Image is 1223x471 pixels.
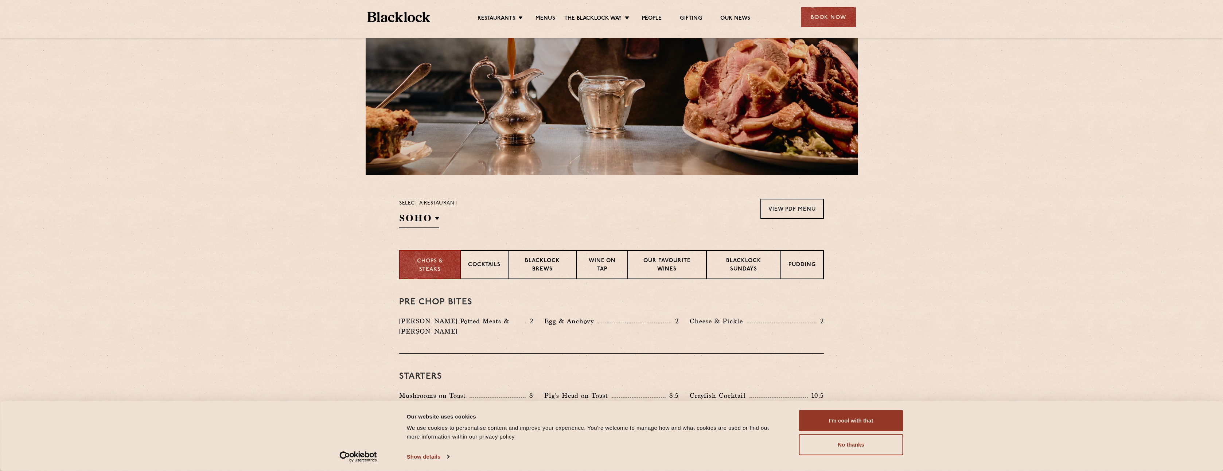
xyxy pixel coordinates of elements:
[564,15,622,23] a: The Blacklock Way
[584,257,620,274] p: Wine on Tap
[399,212,439,228] h2: SOHO
[760,199,824,219] a: View PDF Menu
[544,316,597,326] p: Egg & Anchovy
[642,15,662,23] a: People
[407,412,783,421] div: Our website uses cookies
[526,316,533,326] p: 2
[407,424,783,441] div: We use cookies to personalise content and improve your experience. You're welcome to manage how a...
[526,391,533,400] p: 8
[690,390,749,401] p: Crayfish Cocktail
[714,257,773,274] p: Blacklock Sundays
[399,316,525,336] p: [PERSON_NAME] Potted Meats & [PERSON_NAME]
[326,451,390,462] a: Usercentrics Cookiebot - opens in a new window
[399,372,824,381] h3: Starters
[399,297,824,307] h3: Pre Chop Bites
[399,390,470,401] p: Mushrooms on Toast
[399,199,458,208] p: Select a restaurant
[516,257,569,274] p: Blacklock Brews
[799,410,903,431] button: I'm cool with that
[680,15,702,23] a: Gifting
[799,434,903,455] button: No thanks
[801,7,856,27] div: Book Now
[535,15,555,23] a: Menus
[407,257,453,274] p: Chops & Steaks
[817,316,824,326] p: 2
[666,391,679,400] p: 8.5
[478,15,515,23] a: Restaurants
[635,257,698,274] p: Our favourite wines
[671,316,679,326] p: 2
[808,391,824,400] p: 10.5
[544,390,612,401] p: Pig's Head on Toast
[367,12,431,22] img: BL_Textured_Logo-footer-cropped.svg
[690,316,747,326] p: Cheese & Pickle
[788,261,816,270] p: Pudding
[468,261,501,270] p: Cocktails
[720,15,751,23] a: Our News
[407,451,449,462] a: Show details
